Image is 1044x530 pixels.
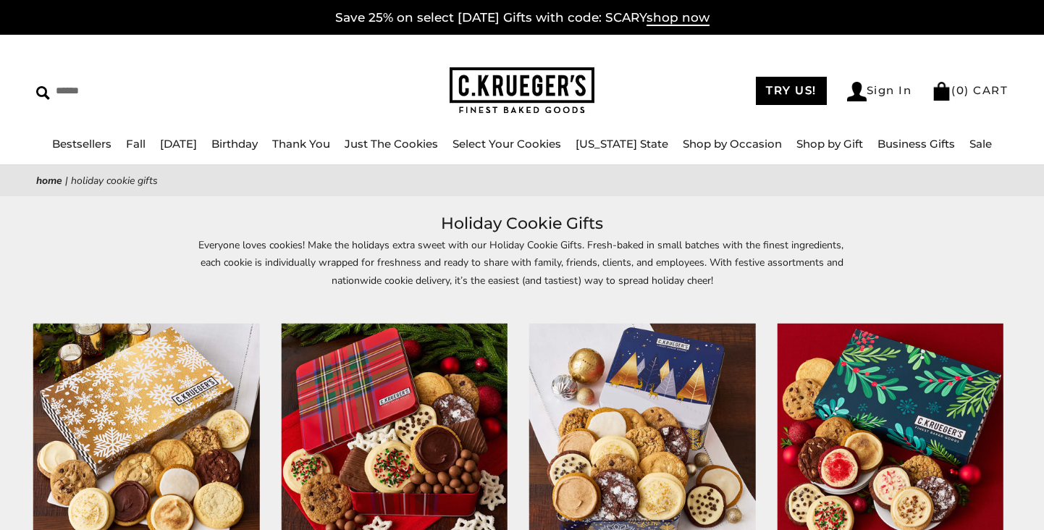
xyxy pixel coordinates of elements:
[52,137,111,151] a: Bestsellers
[647,10,710,26] span: shop now
[576,137,668,151] a: [US_STATE] State
[58,211,986,237] h1: Holiday Cookie Gifts
[452,137,561,151] a: Select Your Cookies
[160,137,197,151] a: [DATE]
[272,137,330,151] a: Thank You
[932,83,1008,97] a: (0) CART
[932,82,951,101] img: Bag
[877,137,955,151] a: Business Gifts
[956,83,965,97] span: 0
[335,10,710,26] a: Save 25% on select [DATE] Gifts with code: SCARYshop now
[65,174,68,188] span: |
[36,80,264,102] input: Search
[36,174,62,188] a: Home
[36,172,1008,189] nav: breadcrumbs
[756,77,827,105] a: TRY US!
[969,137,992,151] a: Sale
[189,237,855,308] p: Everyone loves cookies! Make the holidays extra sweet with our Holiday Cookie Gifts. Fresh-baked ...
[796,137,863,151] a: Shop by Gift
[847,82,867,101] img: Account
[71,174,158,188] span: Holiday Cookie Gifts
[450,67,594,114] img: C.KRUEGER'S
[683,137,782,151] a: Shop by Occasion
[36,86,50,100] img: Search
[126,137,146,151] a: Fall
[211,137,258,151] a: Birthday
[345,137,438,151] a: Just The Cookies
[847,82,912,101] a: Sign In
